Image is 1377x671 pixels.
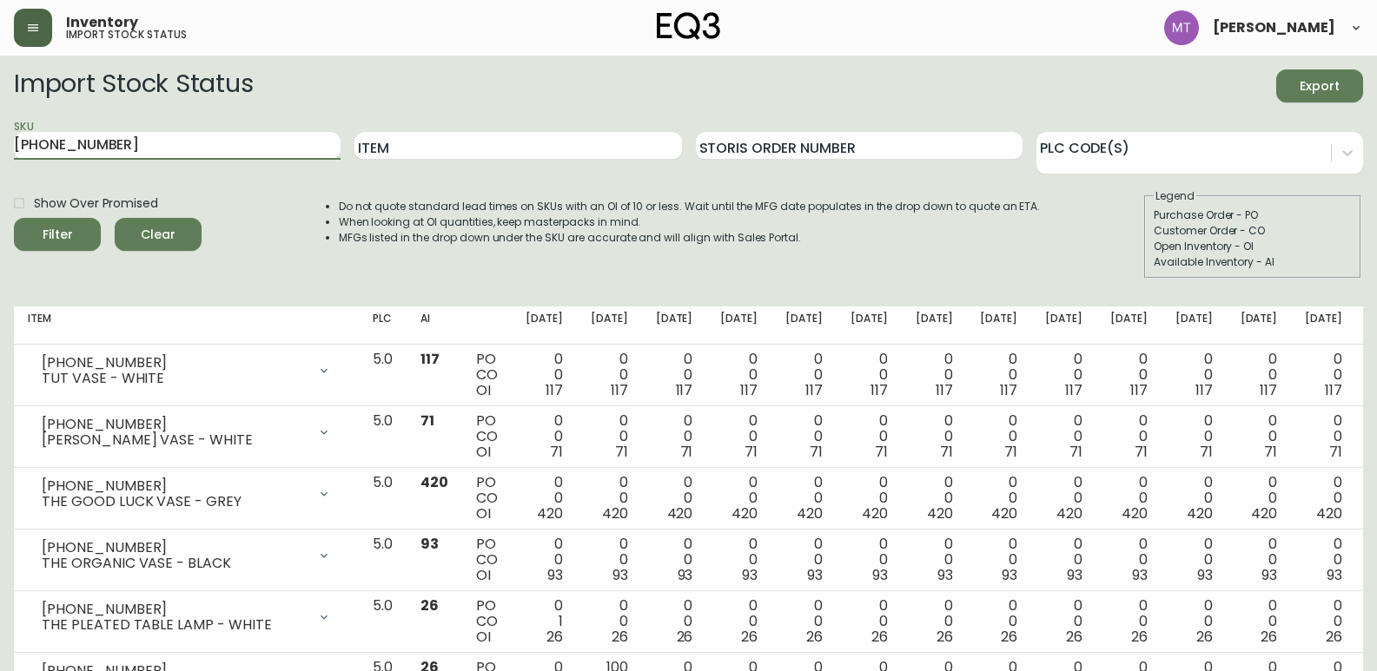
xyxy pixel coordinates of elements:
[1131,627,1148,647] span: 26
[14,218,101,251] button: Filter
[476,413,498,460] div: PO CO
[546,380,563,400] span: 117
[66,16,138,30] span: Inventory
[740,380,758,400] span: 117
[837,306,902,345] th: [DATE]
[550,442,563,462] span: 71
[656,413,693,460] div: 0 0
[28,413,345,451] div: [PHONE_NUMBER][PERSON_NAME] VASE - WHITE
[1241,475,1278,522] div: 0 0
[1135,442,1148,462] span: 71
[42,355,307,371] div: [PHONE_NUMBER]
[42,602,307,617] div: [PHONE_NUMBER]
[34,194,158,213] span: Show Over Promised
[42,617,307,633] div: THE PLEATED TABLE LAMP - WHITE
[1045,475,1082,522] div: 0 0
[1045,413,1082,460] div: 0 0
[537,503,563,523] span: 420
[1045,352,1082,398] div: 0 0
[420,411,434,431] span: 71
[656,475,693,522] div: 0 0
[591,475,628,522] div: 0 0
[656,352,693,398] div: 0 0
[115,218,202,251] button: Clear
[615,442,628,462] span: 71
[476,380,491,400] span: OI
[1241,598,1278,645] div: 0 0
[871,627,888,647] span: 26
[526,536,563,583] div: 0 0
[476,442,491,462] span: OI
[936,380,953,400] span: 117
[591,352,628,398] div: 0 0
[526,413,563,460] div: 0 0
[1065,380,1082,400] span: 117
[1175,536,1213,583] div: 0 0
[1264,442,1277,462] span: 71
[680,442,693,462] span: 71
[927,503,953,523] span: 420
[1241,352,1278,398] div: 0 0
[980,413,1017,460] div: 0 0
[129,224,188,246] span: Clear
[1031,306,1096,345] th: [DATE]
[42,494,307,510] div: THE GOOD LUCK VASE - GREY
[980,598,1017,645] div: 0 0
[28,475,345,513] div: [PHONE_NUMBER]THE GOOD LUCK VASE - GREY
[851,413,888,460] div: 0 0
[476,536,498,583] div: PO CO
[1260,380,1277,400] span: 117
[1096,306,1162,345] th: [DATE]
[771,306,837,345] th: [DATE]
[339,230,1041,246] li: MFGs listed in the drop down under the SKU are accurate and will align with Sales Portal.
[420,349,440,369] span: 117
[1325,380,1342,400] span: 117
[1110,598,1148,645] div: 0 0
[980,475,1017,522] div: 0 0
[1329,442,1342,462] span: 71
[420,472,448,492] span: 420
[359,530,407,591] td: 5.0
[937,565,953,585] span: 93
[1110,352,1148,398] div: 0 0
[1326,627,1342,647] span: 26
[1154,223,1352,239] div: Customer Order - CO
[785,598,823,645] div: 0 0
[916,475,953,522] div: 0 0
[785,352,823,398] div: 0 0
[720,598,758,645] div: 0 0
[1175,352,1213,398] div: 0 0
[1196,627,1213,647] span: 26
[476,627,491,647] span: OI
[359,468,407,530] td: 5.0
[807,565,823,585] span: 93
[611,380,628,400] span: 117
[875,442,888,462] span: 71
[810,442,823,462] span: 71
[66,30,187,40] h5: import stock status
[526,598,563,645] div: 0 1
[1200,442,1213,462] span: 71
[14,306,359,345] th: Item
[980,352,1017,398] div: 0 0
[916,598,953,645] div: 0 0
[1175,413,1213,460] div: 0 0
[720,413,758,460] div: 0 0
[741,627,758,647] span: 26
[476,475,498,522] div: PO CO
[785,475,823,522] div: 0 0
[871,380,888,400] span: 117
[1154,254,1352,270] div: Available Inventory - AI
[1002,565,1017,585] span: 93
[916,536,953,583] div: 0 0
[916,352,953,398] div: 0 0
[916,413,953,460] div: 0 0
[42,371,307,386] div: TUT VASE - WHITE
[1162,306,1227,345] th: [DATE]
[1290,76,1349,97] span: Export
[785,536,823,583] div: 0 0
[42,478,307,494] div: [PHONE_NUMBER]
[476,598,498,645] div: PO CO
[42,540,307,556] div: [PHONE_NUMBER]
[732,503,758,523] span: 420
